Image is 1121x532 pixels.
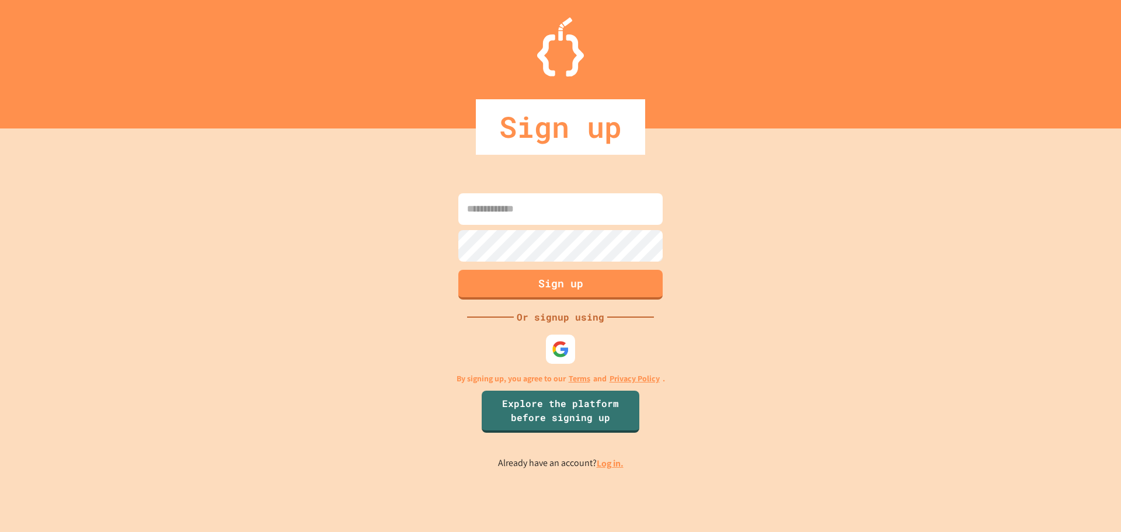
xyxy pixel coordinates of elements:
[569,373,590,385] a: Terms
[610,373,660,385] a: Privacy Policy
[514,310,607,324] div: Or signup using
[482,391,639,433] a: Explore the platform before signing up
[537,18,584,77] img: Logo.svg
[552,340,569,358] img: google-icon.svg
[597,457,624,470] a: Log in.
[476,99,645,155] div: Sign up
[498,456,624,471] p: Already have an account?
[457,373,665,385] p: By signing up, you agree to our and .
[458,270,663,300] button: Sign up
